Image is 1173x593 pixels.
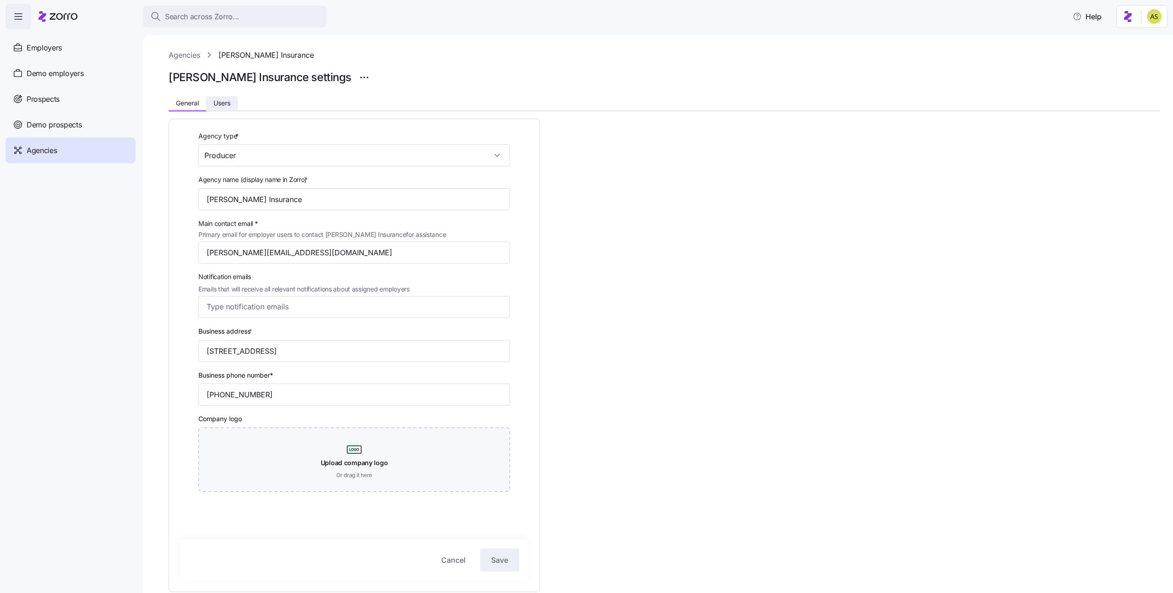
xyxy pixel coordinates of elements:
[214,100,230,106] span: Users
[198,188,510,210] input: Type agency name
[219,49,314,61] a: [PERSON_NAME] Insurance
[5,137,136,163] a: Agencies
[1147,9,1162,24] img: 2a591ca43c48773f1b6ab43d7a2c8ce9
[27,68,84,79] span: Demo employers
[1073,11,1102,22] span: Help
[434,549,473,571] button: Cancel
[198,272,410,282] span: Notification emails
[5,112,136,137] a: Demo prospects
[169,49,200,61] a: Agencies
[165,11,239,22] span: Search across Zorro...
[198,414,242,424] label: Company logo
[5,60,136,86] a: Demo employers
[27,145,57,156] span: Agencies
[5,86,136,112] a: Prospects
[1065,7,1109,26] button: Help
[198,326,254,336] label: Business address
[198,242,510,264] input: Type contact email
[198,175,307,185] span: Agency name (display name in Zorro)
[198,230,446,240] span: Primary email for employer users to contact [PERSON_NAME] Insurance for assistance
[27,119,82,131] span: Demo prospects
[198,370,273,380] label: Business phone number*
[198,284,410,294] span: Emails that will receive all relevant notifications about assigned employers
[198,144,510,166] input: Select agency type
[198,340,510,362] input: Agency business address
[198,219,446,229] span: Main contact email *
[27,42,62,54] span: Employers
[176,100,199,106] span: General
[441,555,466,566] span: Cancel
[5,35,136,60] a: Employers
[143,5,326,27] button: Search across Zorro...
[207,301,485,313] input: Type notification emails
[480,549,519,571] button: Save
[198,384,510,406] input: Phone number
[491,555,508,566] span: Save
[198,131,241,141] label: Agency type
[169,70,351,84] h1: [PERSON_NAME] Insurance settings
[27,93,60,105] span: Prospects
